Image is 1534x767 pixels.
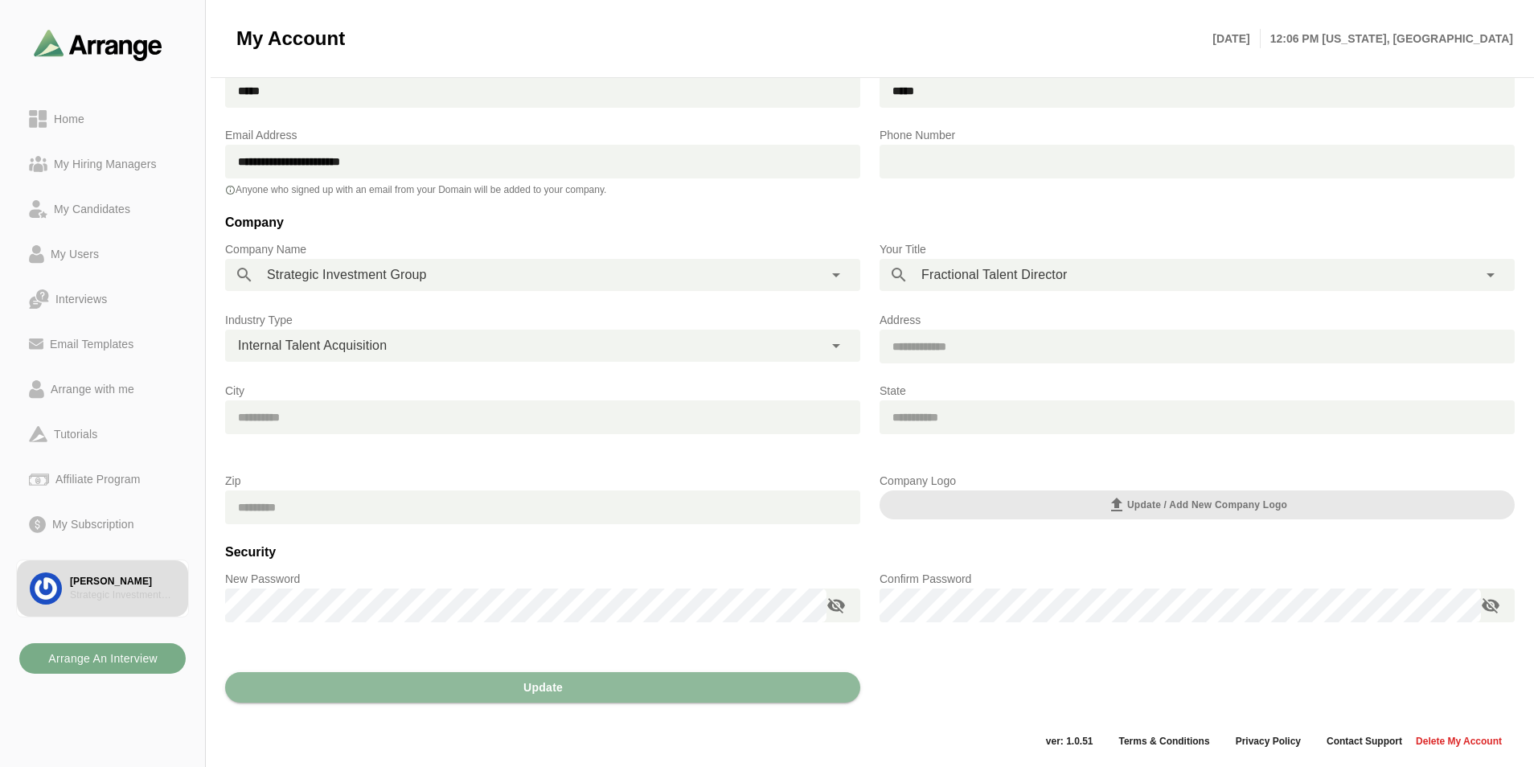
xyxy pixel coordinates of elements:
[880,381,1515,400] p: State
[880,240,1515,259] p: Your Title
[1106,735,1223,748] a: Terms & Conditions
[225,310,860,330] p: Industry Type
[49,289,113,309] div: Interviews
[49,470,146,489] div: Affiliate Program
[880,569,1515,589] p: Confirm Password
[225,569,860,589] p: New Password
[47,643,158,674] b: Arrange An Interview
[880,259,1515,291] div: Fractional Talent Director
[16,187,189,232] a: My Candidates
[225,542,1515,569] h3: Security
[1212,29,1260,48] p: [DATE]
[44,244,105,264] div: My Users
[1481,596,1500,615] i: appended action
[70,589,175,602] div: Strategic Investment Group
[16,142,189,187] a: My Hiring Managers
[16,412,189,457] a: Tutorials
[1415,735,1502,748] span: Delete my Account
[225,471,860,490] p: Zip
[225,672,860,703] button: Update
[47,109,91,129] div: Home
[16,232,189,277] a: My Users
[1107,495,1287,515] span: Update / Add new Company Logo
[70,575,175,589] div: [PERSON_NAME]
[16,277,189,322] a: Interviews
[43,334,140,354] div: Email Templates
[880,471,1515,490] p: Company Logo
[238,335,387,356] span: Internal Talent Acquisition
[921,265,1067,285] span: Fractional Talent Director
[267,265,427,285] span: Strategic Investment Group
[880,310,1515,330] p: Address
[1223,735,1314,748] a: Privacy Policy
[44,379,141,399] div: Arrange with me
[1033,735,1106,748] span: ver: 1.0.51
[16,457,189,502] a: Affiliate Program
[225,381,860,400] p: City
[46,515,141,534] div: My Subscription
[34,29,162,60] img: arrangeai-name-small-logo.4d2b8aee.svg
[16,502,189,547] a: My Subscription
[16,322,189,367] a: Email Templates
[880,490,1515,519] button: Update / Add new Company Logo
[523,672,563,703] span: Update
[16,96,189,142] a: Home
[826,596,846,615] i: appended action
[47,154,163,174] div: My Hiring Managers
[225,212,1515,240] h3: Company
[16,367,189,412] a: Arrange with me
[16,560,189,617] a: [PERSON_NAME]Strategic Investment Group
[225,183,860,196] p: Anyone who signed up with an email from your Domain will be added to your company.
[47,199,137,219] div: My Candidates
[236,27,345,51] span: My Account
[19,643,186,674] button: Arrange An Interview
[225,240,860,259] p: Company Name
[1261,29,1513,48] p: 12:06 PM [US_STATE], [GEOGRAPHIC_DATA]
[225,125,860,145] p: Email Address
[47,425,104,444] div: Tutorials
[1314,735,1415,748] a: Contact Support
[880,125,1515,145] p: Phone Number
